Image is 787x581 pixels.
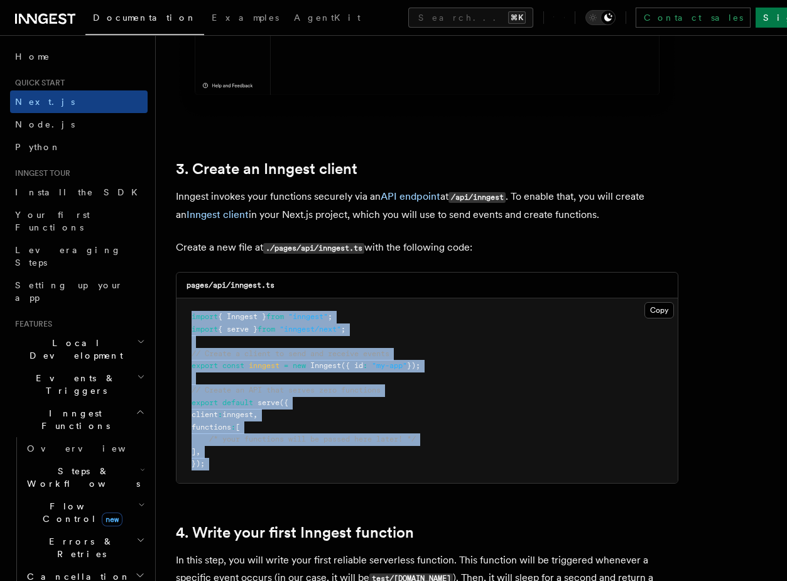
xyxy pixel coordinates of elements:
[93,13,197,23] span: Documentation
[187,209,249,220] a: Inngest client
[22,465,140,490] span: Steps & Workflows
[22,460,148,495] button: Steps & Workflows
[258,398,280,407] span: serve
[10,90,148,113] a: Next.js
[176,239,678,257] p: Create a new file at with the following code:
[15,245,121,268] span: Leveraging Steps
[192,410,218,419] span: client
[258,325,275,334] span: from
[10,78,65,88] span: Quick start
[10,319,52,329] span: Features
[222,361,244,370] span: const
[10,113,148,136] a: Node.js
[27,443,156,453] span: Overview
[328,312,332,321] span: ;
[10,372,137,397] span: Events & Triggers
[102,513,122,526] span: new
[192,386,381,394] span: // Create an API that serves zero functions
[15,210,90,232] span: Your first Functions
[209,435,416,443] span: /* your functions will be passed here later! */
[176,160,357,178] a: 3. Create an Inngest client
[280,398,288,407] span: ({
[204,4,286,34] a: Examples
[192,459,205,468] span: });
[10,181,148,204] a: Install the SDK
[341,325,345,334] span: ;
[192,423,231,432] span: functions
[644,302,674,318] button: Copy
[585,10,616,25] button: Toggle dark mode
[222,398,253,407] span: default
[407,361,420,370] span: });
[448,192,506,203] code: /api/inngest
[10,402,148,437] button: Inngest Functions
[284,361,288,370] span: =
[10,367,148,402] button: Events & Triggers
[286,4,368,34] a: AgentKit
[10,45,148,68] a: Home
[10,274,148,309] a: Setting up your app
[372,361,407,370] span: "my-app"
[408,8,533,28] button: Search...⌘K
[192,325,218,334] span: import
[192,349,389,358] span: // Create a client to send and receive events
[280,325,341,334] span: "inngest/next"
[218,410,222,419] span: :
[363,361,367,370] span: :
[636,8,751,28] a: Contact sales
[22,495,148,530] button: Flow Controlnew
[218,325,258,334] span: { serve }
[22,530,148,565] button: Errors & Retries
[192,361,218,370] span: export
[231,423,236,432] span: :
[10,136,148,158] a: Python
[176,524,414,541] a: 4. Write your first Inngest function
[288,312,328,321] span: "inngest"
[15,119,75,129] span: Node.js
[22,535,136,560] span: Errors & Retries
[15,50,50,63] span: Home
[15,280,123,303] span: Setting up your app
[381,190,440,202] a: API endpoint
[10,332,148,367] button: Local Development
[249,361,280,370] span: inngest
[192,447,196,456] span: ]
[10,407,136,432] span: Inngest Functions
[294,13,361,23] span: AgentKit
[176,188,678,224] p: Inngest invokes your functions securely via an at . To enable that, you will create an in your Ne...
[218,312,266,321] span: { Inngest }
[15,97,75,107] span: Next.js
[253,410,258,419] span: ,
[10,204,148,239] a: Your first Functions
[263,243,364,254] code: ./pages/api/inngest.ts
[22,500,138,525] span: Flow Control
[508,11,526,24] kbd: ⌘K
[310,361,341,370] span: Inngest
[15,187,145,197] span: Install the SDK
[192,312,218,321] span: import
[10,337,137,362] span: Local Development
[266,312,284,321] span: from
[212,13,279,23] span: Examples
[10,168,70,178] span: Inngest tour
[293,361,306,370] span: new
[341,361,363,370] span: ({ id
[22,437,148,460] a: Overview
[192,398,218,407] span: export
[196,447,200,456] span: ,
[187,281,274,290] code: pages/api/inngest.ts
[10,239,148,274] a: Leveraging Steps
[15,142,61,152] span: Python
[236,423,240,432] span: [
[222,410,253,419] span: inngest
[85,4,204,35] a: Documentation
